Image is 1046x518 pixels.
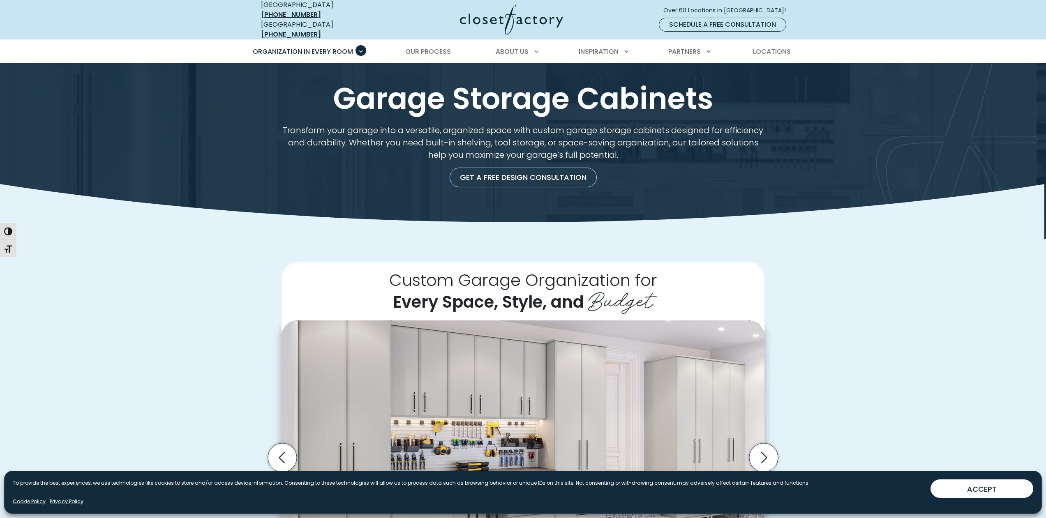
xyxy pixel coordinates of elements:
span: Custom Garage Organization for [389,269,657,292]
a: Privacy Policy [50,498,83,505]
a: [PHONE_NUMBER] [261,30,321,39]
h1: Garage Storage Cabinets [259,83,787,114]
span: Our Process [405,47,451,56]
button: ACCEPT [931,479,1033,498]
span: Inspiration [579,47,619,56]
nav: Primary Menu [247,40,799,63]
span: Partners [668,47,701,56]
span: Over 60 Locations in [GEOGRAPHIC_DATA]! [663,6,792,15]
a: Get a Free Design Consultation [450,168,597,187]
div: [GEOGRAPHIC_DATA] [261,20,380,39]
p: To provide the best experiences, we use technologies like cookies to store and/or access device i... [13,479,810,487]
span: Locations [753,47,791,56]
button: Next slide [746,440,781,475]
span: Every Space, Style, and [393,290,584,313]
a: Schedule a Free Consultation [659,18,786,32]
span: About Us [496,47,529,56]
p: Transform your garage into a versatile, organized space with custom garage storage cabinets desig... [282,124,764,161]
a: Over 60 Locations in [GEOGRAPHIC_DATA]! [663,3,793,18]
span: Organization in Every Room [253,47,353,56]
img: Closet Factory Logo [460,5,563,35]
a: Cookie Policy [13,498,46,505]
button: Previous slide [265,440,300,475]
span: Budget [588,282,653,315]
a: [PHONE_NUMBER] [261,10,321,19]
